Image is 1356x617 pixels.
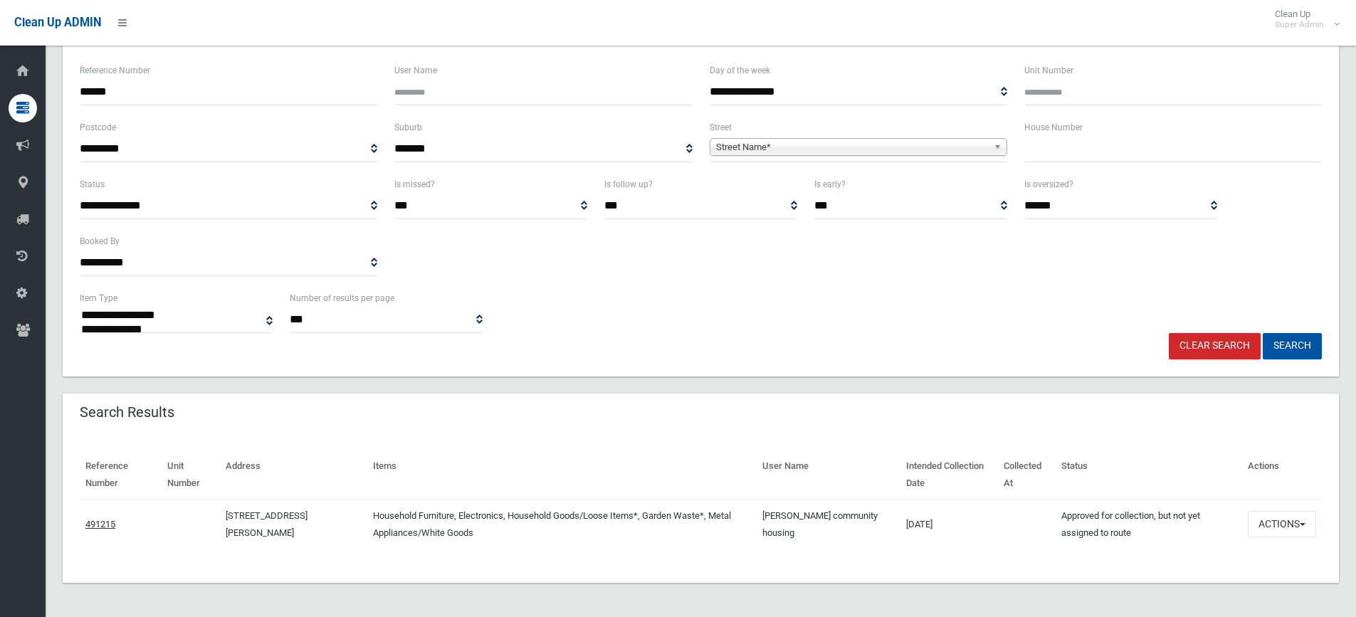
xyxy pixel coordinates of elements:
label: House Number [1024,120,1083,135]
label: Day of the week [710,63,770,78]
label: Street [710,120,732,135]
td: [DATE] [900,500,998,549]
label: Is missed? [394,176,435,192]
td: Approved for collection, but not yet assigned to route [1056,500,1242,549]
label: Postcode [80,120,116,135]
th: Intended Collection Date [900,450,998,500]
label: Is oversized? [1024,176,1073,192]
a: [STREET_ADDRESS][PERSON_NAME] [226,510,308,538]
small: Super Admin [1275,19,1324,30]
span: Street Name* [716,139,988,156]
th: Collected At [998,450,1056,500]
label: Item Type [80,290,117,306]
th: Status [1056,450,1242,500]
th: Unit Number [162,450,220,500]
label: Status [80,176,105,192]
label: Suburb [394,120,422,135]
a: Clear Search [1169,333,1261,359]
th: Address [220,450,367,500]
th: Reference Number [80,450,162,500]
th: Actions [1242,450,1322,500]
header: Search Results [63,399,191,426]
button: Search [1263,333,1322,359]
button: Actions [1248,511,1316,537]
td: [PERSON_NAME] community housing [757,500,900,549]
a: 491215 [85,519,115,529]
th: Items [367,450,757,500]
span: Clean Up ADMIN [14,16,101,29]
span: Clean Up [1268,9,1338,30]
label: Reference Number [80,63,150,78]
label: Is early? [814,176,846,192]
label: Number of results per page [290,290,394,306]
label: Unit Number [1024,63,1073,78]
th: User Name [757,450,900,500]
label: User Name [394,63,437,78]
td: Household Furniture, Electronics, Household Goods/Loose Items*, Garden Waste*, Metal Appliances/W... [367,500,757,549]
label: Is follow up? [604,176,653,192]
label: Booked By [80,233,120,249]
